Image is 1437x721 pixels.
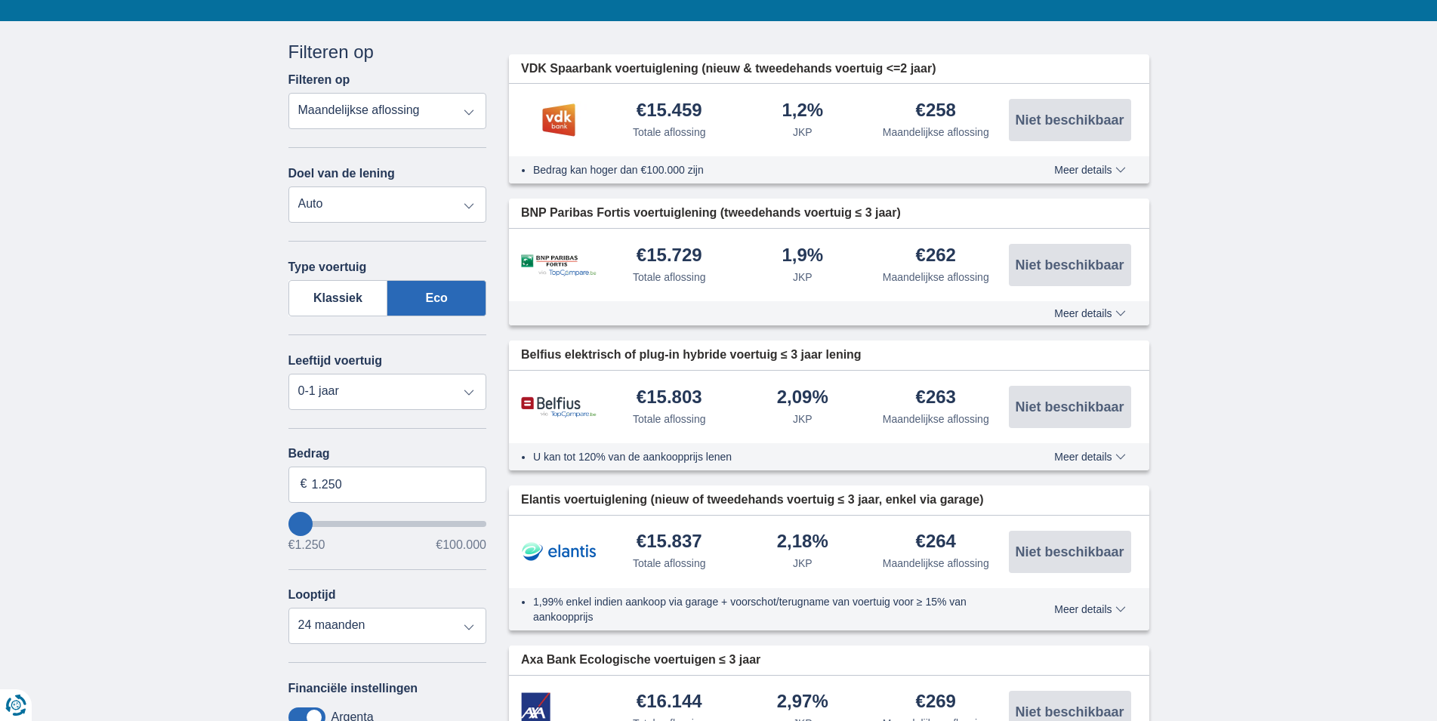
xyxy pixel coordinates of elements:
div: Maandelijkse aflossing [883,556,989,571]
li: 1,99% enkel indien aankoop via garage + voorschot/terugname van voertuig voor ≥ 15% van aankoopprijs [533,594,999,624]
div: 1,2% [782,101,823,122]
div: 1,9% [782,246,823,267]
span: Meer details [1054,604,1125,615]
div: €269 [916,692,956,713]
div: 2,09% [777,388,828,408]
span: Niet beschikbaar [1015,258,1124,272]
label: Eco [387,280,486,316]
button: Niet beschikbaar [1009,531,1131,573]
button: Meer details [1043,307,1136,319]
span: Belfius elektrisch of plug-in hybride voertuig ≤ 3 jaar lening [521,347,862,364]
label: Looptijd [288,588,336,602]
div: JKP [793,411,813,427]
div: €15.459 [637,101,702,122]
div: €15.803 [637,388,702,408]
div: JKP [793,556,813,571]
label: Klassiek [288,280,388,316]
span: BNP Paribas Fortis voertuiglening (tweedehands voertuig ≤ 3 jaar) [521,205,901,222]
button: Meer details [1043,603,1136,615]
div: Totale aflossing [633,125,706,140]
div: €262 [916,246,956,267]
span: Niet beschikbaar [1015,113,1124,127]
span: €1.250 [288,539,325,551]
div: €16.144 [637,692,702,713]
li: U kan tot 120% van de aankoopprijs lenen [533,449,999,464]
button: Meer details [1043,451,1136,463]
div: Maandelijkse aflossing [883,411,989,427]
div: €15.729 [637,246,702,267]
label: Financiële instellingen [288,682,418,695]
div: €15.837 [637,532,702,553]
div: Maandelijkse aflossing [883,270,989,285]
div: €258 [916,101,956,122]
span: Niet beschikbaar [1015,400,1124,414]
span: Meer details [1054,165,1125,175]
span: Meer details [1054,451,1125,462]
img: product.pl.alt Elantis [521,533,597,571]
div: Totale aflossing [633,270,706,285]
label: Filteren op [288,73,350,87]
div: 2,18% [777,532,828,553]
span: € [301,476,307,493]
li: Bedrag kan hoger dan €100.000 zijn [533,162,999,177]
span: VDK Spaarbank voertuiglening (nieuw & tweedehands voertuig <=2 jaar) [521,60,936,78]
div: Maandelijkse aflossing [883,125,989,140]
div: 2,97% [777,692,828,713]
input: wantToBorrow [288,521,487,527]
span: Meer details [1054,308,1125,319]
label: Doel van de lening [288,167,395,180]
span: €100.000 [436,539,486,551]
div: Filteren op [288,39,487,65]
span: Niet beschikbaar [1015,545,1124,559]
button: Niet beschikbaar [1009,386,1131,428]
span: Elantis voertuiglening (nieuw of tweedehands voertuig ≤ 3 jaar, enkel via garage) [521,491,984,509]
label: Leeftijd voertuig [288,354,382,368]
div: €263 [916,388,956,408]
div: Totale aflossing [633,556,706,571]
button: Niet beschikbaar [1009,244,1131,286]
span: Niet beschikbaar [1015,705,1124,719]
div: Totale aflossing [633,411,706,427]
button: Meer details [1043,164,1136,176]
img: product.pl.alt VDK bank [521,101,597,139]
img: product.pl.alt BNP Paribas Fortis [521,254,597,276]
div: JKP [793,125,813,140]
div: €264 [916,532,956,553]
button: Niet beschikbaar [1009,99,1131,141]
div: JKP [793,270,813,285]
span: Axa Bank Ecologische voertuigen ≤ 3 jaar [521,652,760,669]
label: Type voertuig [288,260,367,274]
img: product.pl.alt Belfius [521,396,597,418]
label: Bedrag [288,447,487,461]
